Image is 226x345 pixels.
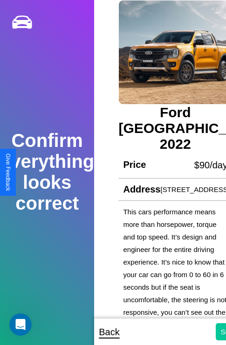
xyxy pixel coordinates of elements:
[123,159,146,170] h4: Price
[123,184,160,195] h4: Address
[5,153,11,191] div: Give Feedback
[99,324,119,340] p: Back
[9,313,32,336] iframe: Intercom live chat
